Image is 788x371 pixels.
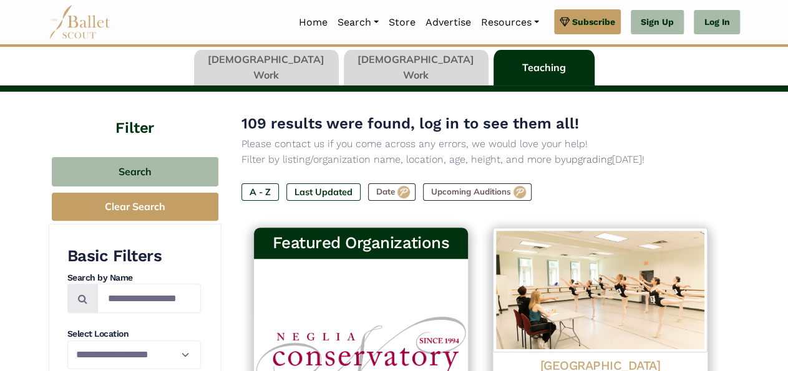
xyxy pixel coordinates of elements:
a: Store [384,9,421,36]
span: Subscribe [572,15,615,29]
img: Logo [493,228,708,352]
a: Sign Up [631,10,684,35]
label: Upcoming Auditions [423,183,532,201]
button: Clear Search [52,193,218,221]
label: Last Updated [286,183,361,201]
label: A - Z [241,183,279,201]
label: Date [368,183,416,201]
a: Log In [694,10,739,35]
a: upgrading [566,153,612,165]
a: Resources [476,9,544,36]
a: Home [294,9,333,36]
h4: Search by Name [67,272,201,284]
button: Search [52,157,218,186]
h4: Filter [49,92,221,138]
p: Filter by listing/organization name, location, age, height, and more by [DATE]! [241,152,720,168]
img: gem.svg [560,15,570,29]
h3: Basic Filters [67,246,201,267]
a: Advertise [421,9,476,36]
span: 109 results were found, log in to see them all! [241,115,579,132]
li: [DEMOGRAPHIC_DATA] Work [192,50,341,86]
li: Teaching [491,50,597,86]
a: Search [333,9,384,36]
p: Please contact us if you come across any errors, we would love your help! [241,136,720,152]
a: Subscribe [554,9,621,34]
input: Search by names... [97,284,201,313]
h3: Featured Organizations [264,233,459,254]
li: [DEMOGRAPHIC_DATA] Work [341,50,491,86]
h4: Select Location [67,328,201,340]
